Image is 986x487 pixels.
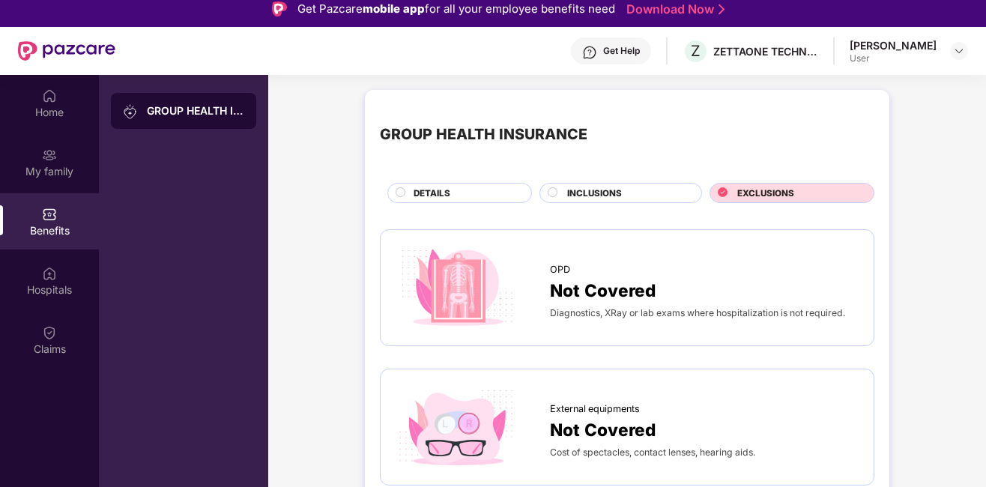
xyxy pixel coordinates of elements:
span: EXCLUSIONS [737,187,794,200]
span: Z [691,42,701,60]
span: Diagnostics, XRay or lab exams where hospitalization is not required. [550,307,845,318]
img: Stroke [719,1,725,17]
div: GROUP HEALTH INSURANCE [380,123,587,146]
span: Cost of spectacles, contact lenses, hearing aids. [550,447,755,458]
div: GROUP HEALTH INSURANCE [147,103,244,118]
span: INCLUSIONS [567,187,622,200]
img: svg+xml;base64,PHN2ZyBpZD0iRHJvcGRvd24tMzJ4MzIiIHhtbG5zPSJodHRwOi8vd3d3LnczLm9yZy8yMDAwL3N2ZyIgd2... [953,45,965,57]
img: icon [396,245,518,330]
div: User [850,52,937,64]
img: New Pazcare Logo [18,41,115,61]
div: [PERSON_NAME] [850,38,937,52]
div: ZETTAONE TECHNOLOGIES INDIA PRIVATE LIMITED [713,44,818,58]
img: svg+xml;base64,PHN2ZyB3aWR0aD0iMjAiIGhlaWdodD0iMjAiIHZpZXdCb3g9IjAgMCAyMCAyMCIgZmlsbD0ibm9uZSIgeG... [123,104,138,119]
a: Download Now [626,1,720,17]
img: svg+xml;base64,PHN2ZyBpZD0iSG9zcGl0YWxzIiB4bWxucz0iaHR0cDovL3d3dy53My5vcmcvMjAwMC9zdmciIHdpZHRoPS... [42,266,57,281]
img: svg+xml;base64,PHN2ZyBpZD0iSG9tZSIgeG1sbnM9Imh0dHA6Ly93d3cudzMub3JnLzIwMDAvc3ZnIiB3aWR0aD0iMjAiIG... [42,88,57,103]
img: Logo [272,1,287,16]
span: Not Covered [550,417,656,444]
img: svg+xml;base64,PHN2ZyBpZD0iSGVscC0zMngzMiIgeG1sbnM9Imh0dHA6Ly93d3cudzMub3JnLzIwMDAvc3ZnIiB3aWR0aD... [582,45,597,60]
span: DETAILS [414,187,450,200]
span: Not Covered [550,277,656,304]
img: icon [396,384,518,470]
span: OPD [550,262,570,277]
img: svg+xml;base64,PHN2ZyBpZD0iQ2xhaW0iIHhtbG5zPSJodHRwOi8vd3d3LnczLm9yZy8yMDAwL3N2ZyIgd2lkdGg9IjIwIi... [42,325,57,340]
div: Get Help [603,45,640,57]
img: svg+xml;base64,PHN2ZyB3aWR0aD0iMjAiIGhlaWdodD0iMjAiIHZpZXdCb3g9IjAgMCAyMCAyMCIgZmlsbD0ibm9uZSIgeG... [42,148,57,163]
strong: mobile app [363,1,425,16]
span: External equipments [550,402,640,417]
img: svg+xml;base64,PHN2ZyBpZD0iQmVuZWZpdHMiIHhtbG5zPSJodHRwOi8vd3d3LnczLm9yZy8yMDAwL3N2ZyIgd2lkdGg9Ij... [42,207,57,222]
